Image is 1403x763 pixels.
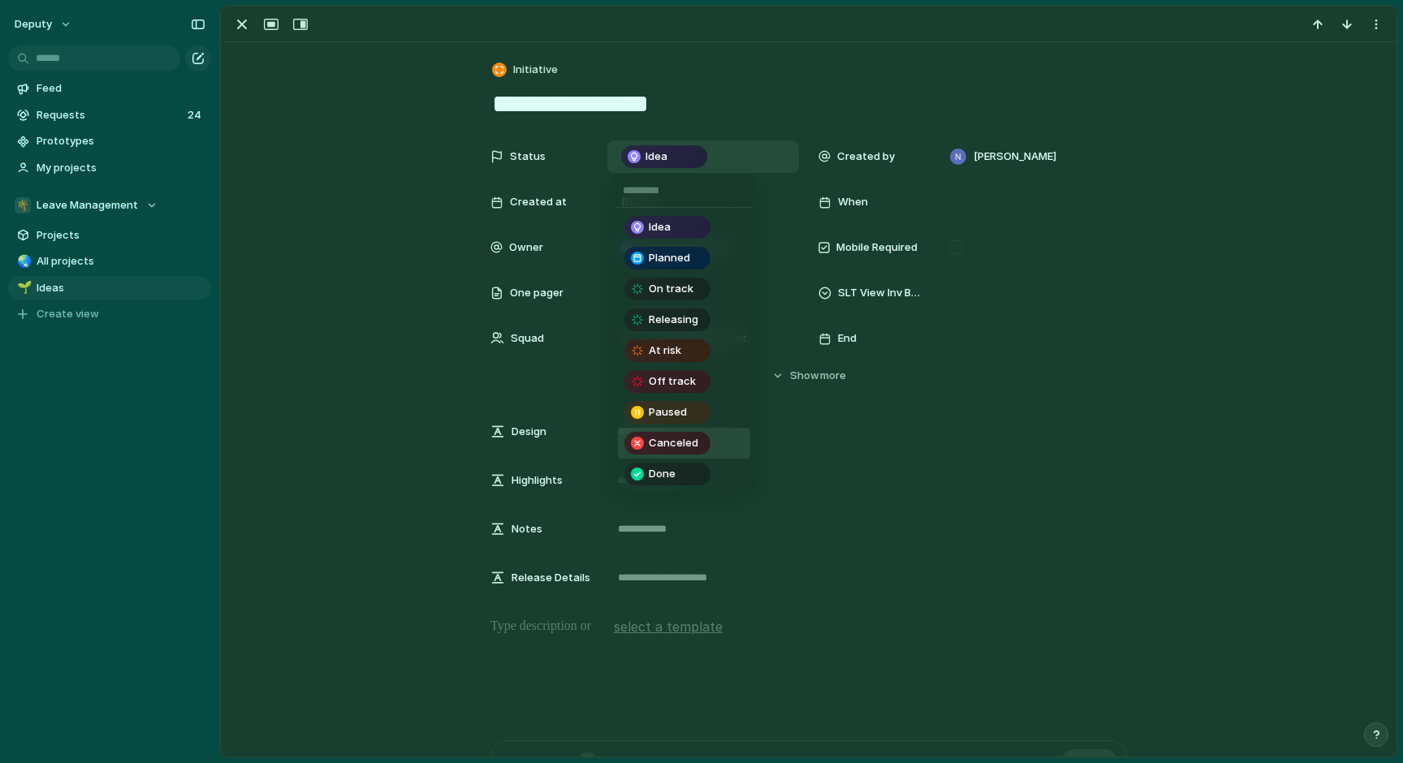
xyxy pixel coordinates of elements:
[649,250,690,266] span: Planned
[649,435,698,451] span: Canceled
[649,466,676,482] span: Done
[649,281,693,297] span: On track
[649,373,696,390] span: Off track
[649,312,698,328] span: Releasing
[649,343,681,359] span: At risk
[649,219,671,235] span: Idea
[649,404,687,420] span: Paused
